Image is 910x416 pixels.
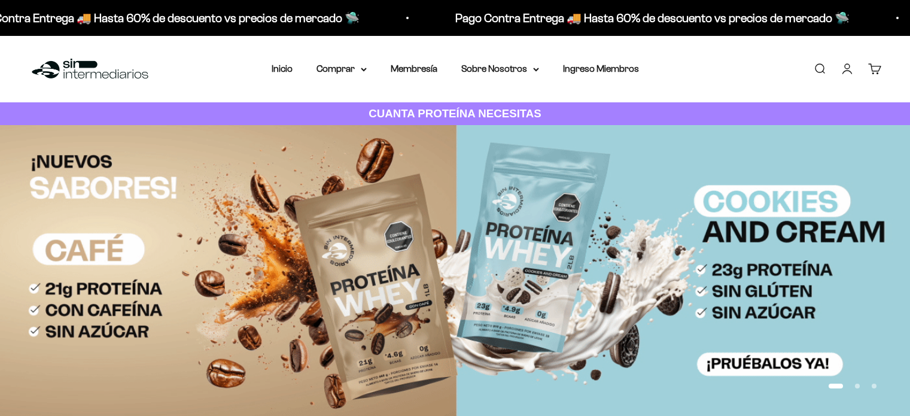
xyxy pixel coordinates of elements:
summary: Sobre Nosotros [461,61,539,77]
summary: Comprar [316,61,367,77]
strong: CUANTA PROTEÍNA NECESITAS [369,107,541,120]
a: Membresía [391,63,437,74]
a: Inicio [272,63,293,74]
a: Ingreso Miembros [563,63,639,74]
p: Pago Contra Entrega 🚚 Hasta 60% de descuento vs precios de mercado 🛸 [454,8,848,28]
